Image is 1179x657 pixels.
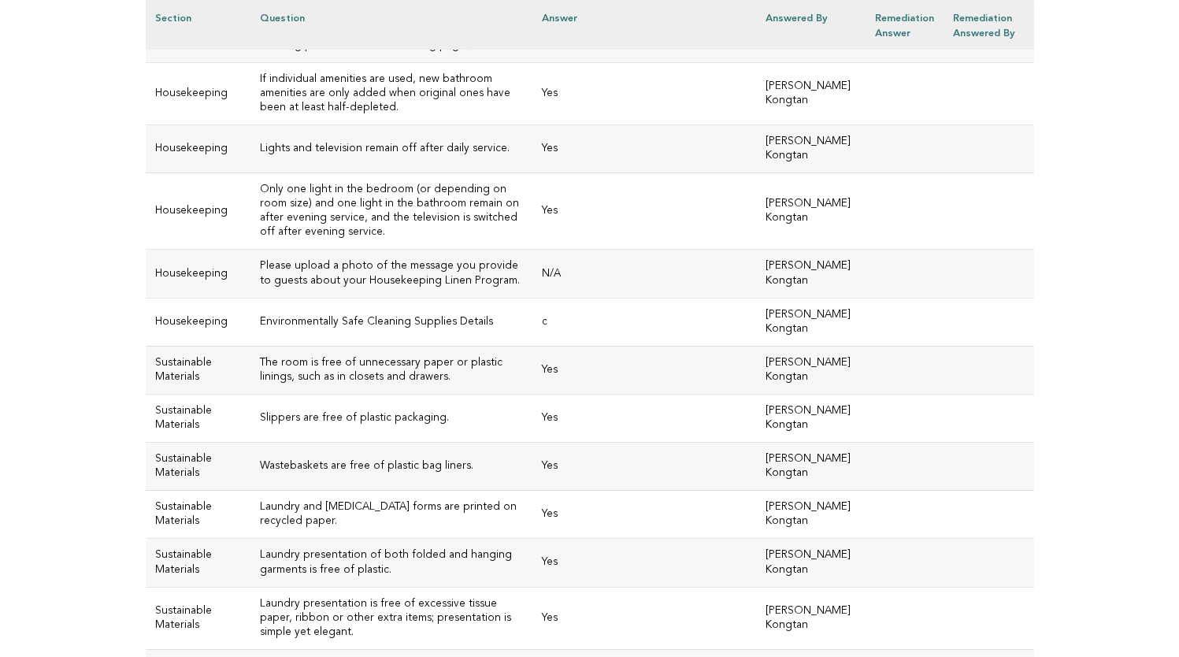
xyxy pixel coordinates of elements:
[532,539,756,587] td: Yes
[756,250,866,298] td: [PERSON_NAME] Kongtan
[260,315,523,329] p: Environmentally Safe Cleaning Supplies Details
[260,500,523,529] h3: Laundry and [MEDICAL_DATA] forms are printed on recycled paper.
[260,259,523,288] h3: Please upload a photo of the message you provide to guests about your Housekeeping Linen Program.
[756,125,866,173] td: [PERSON_NAME] Kongtan
[146,173,250,250] td: Housekeeping
[756,173,866,250] td: [PERSON_NAME] Kongtan
[260,356,523,384] h3: The room is free of unnecessary paper or plastic linings, such as in closets and drawers.
[260,142,523,156] h3: Lights and television remain off after daily service.
[756,539,866,587] td: [PERSON_NAME] Kongtan
[146,125,250,173] td: Housekeeping
[146,587,250,649] td: Sustainable Materials
[532,346,756,394] td: Yes
[260,548,523,577] h3: Laundry presentation of both folded and hanging garments is free of plastic.
[756,394,866,442] td: [PERSON_NAME] Kongtan
[756,298,866,346] td: [PERSON_NAME] Kongtan
[532,173,756,250] td: Yes
[260,597,523,640] h3: Laundry presentation is free of excessive tissue paper, ribbon or other extra items; presentation...
[146,346,250,394] td: Sustainable Materials
[532,125,756,173] td: Yes
[146,62,250,124] td: Housekeeping
[146,443,250,491] td: Sustainable Materials
[260,72,523,115] h3: If individual amenities are used, new bathroom amenities are only added when original ones have b...
[532,298,756,346] td: c
[260,459,523,473] h3: Wastebaskets are free of plastic bag liners.
[146,250,250,298] td: Housekeeping
[146,298,250,346] td: Housekeeping
[756,587,866,649] td: [PERSON_NAME] Kongtan
[756,346,866,394] td: [PERSON_NAME] Kongtan
[146,491,250,539] td: Sustainable Materials
[756,62,866,124] td: [PERSON_NAME] Kongtan
[532,443,756,491] td: Yes
[756,443,866,491] td: [PERSON_NAME] Kongtan
[260,183,523,239] h3: Only one light in the bedroom (or depending on room size) and one light in the bathroom remain on...
[146,394,250,442] td: Sustainable Materials
[532,394,756,442] td: Yes
[146,539,250,587] td: Sustainable Materials
[532,62,756,124] td: Yes
[532,250,756,298] td: N/A
[532,491,756,539] td: Yes
[260,411,523,425] h3: Slippers are free of plastic packaging.
[532,587,756,649] td: Yes
[756,491,866,539] td: [PERSON_NAME] Kongtan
